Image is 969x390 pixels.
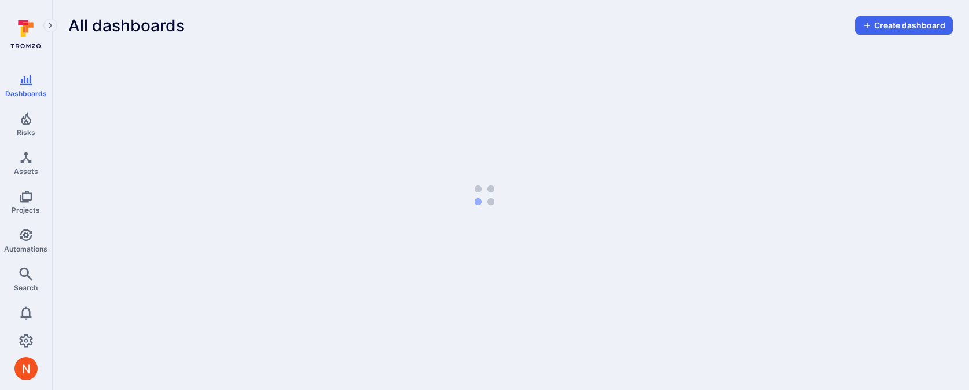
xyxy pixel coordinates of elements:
span: Dashboards [5,89,47,98]
button: Create dashboard menu [855,16,953,35]
span: All dashboards [68,16,185,35]
span: Automations [4,245,47,253]
div: Neeren Patki [14,357,38,380]
span: Assets [14,167,38,176]
span: Risks [17,128,35,137]
button: Expand navigation menu [43,19,57,32]
i: Expand navigation menu [46,21,54,31]
img: ACg8ocIprwjrgDQnDsNSk9Ghn5p5-B8DpAKWoJ5Gi9syOE4K59tr4Q=s96-c [14,357,38,380]
span: Search [14,283,38,292]
span: Projects [12,206,40,214]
